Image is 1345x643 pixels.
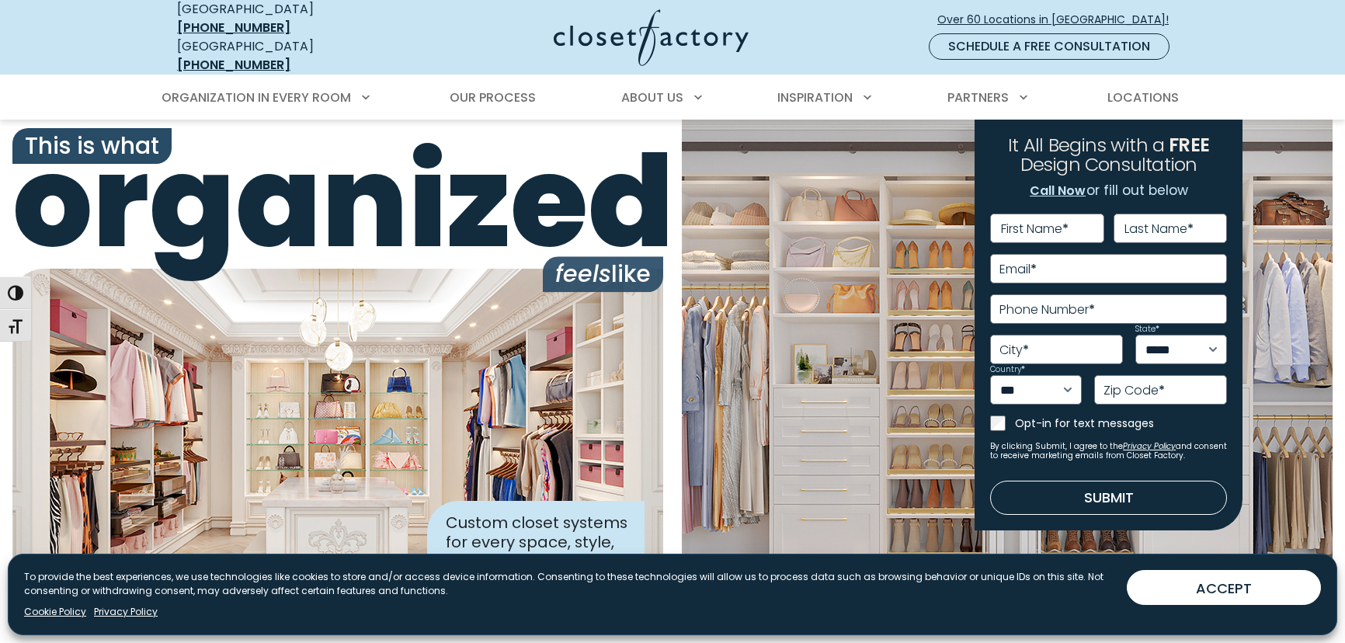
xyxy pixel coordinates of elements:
[177,19,290,36] a: [PHONE_NUMBER]
[937,6,1182,33] a: Over 60 Locations in [GEOGRAPHIC_DATA]!
[554,9,749,66] img: Closet Factory Logo
[947,89,1009,106] span: Partners
[24,570,1114,598] p: To provide the best experiences, we use technologies like cookies to store and/or access device i...
[24,605,86,619] a: Cookie Policy
[777,89,853,106] span: Inspiration
[621,89,683,106] span: About Us
[12,269,663,603] img: Closet Factory designed closet
[177,56,290,74] a: [PHONE_NUMBER]
[94,605,158,619] a: Privacy Policy
[1107,89,1179,106] span: Locations
[162,89,351,106] span: Organization in Every Room
[427,501,645,584] div: Custom closet systems for every space, style, and budget
[555,257,611,290] i: feels
[450,89,536,106] span: Our Process
[929,33,1169,60] a: Schedule a Free Consultation
[12,139,663,266] span: organized
[151,76,1194,120] nav: Primary Menu
[543,256,663,292] span: like
[177,37,402,75] div: [GEOGRAPHIC_DATA]
[937,12,1181,28] span: Over 60 Locations in [GEOGRAPHIC_DATA]!
[1127,570,1321,605] button: ACCEPT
